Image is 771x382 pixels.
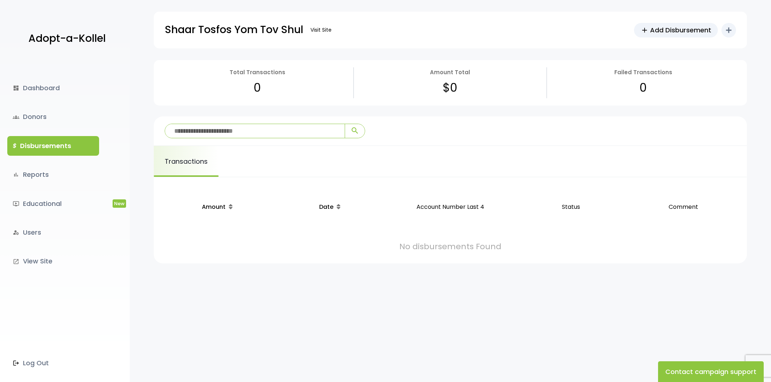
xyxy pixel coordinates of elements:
a: Log Out [7,353,99,373]
i: launch [13,258,19,265]
button: search [345,124,365,138]
p: Account Number Last 4 [389,195,512,220]
a: Transactions [154,146,219,177]
i: add [724,26,733,35]
a: ondemand_videoEducationalNew [7,194,99,214]
a: dashboardDashboard [7,78,99,98]
p: $0 [443,77,457,98]
p: Shaar Tosfos Yom Tov Shul [165,21,303,39]
button: add [721,23,736,37]
p: Status [518,195,624,220]
p: 0 [639,77,647,98]
span: New [113,199,126,208]
span: Date [319,203,333,211]
p: Total Transactions [230,67,285,77]
i: ondemand_video [13,200,19,207]
i: manage_accounts [13,229,19,236]
p: Amount Total [430,67,470,77]
a: groupsDonors [7,107,99,127]
i: bar_chart [13,171,19,178]
p: Adopt-a-Kollel [28,29,106,48]
a: $Disbursements [7,136,99,156]
p: Comment [630,195,737,220]
p: 0 [254,77,261,98]
span: Amount [202,203,226,211]
span: search [351,126,359,135]
td: No disbursements Found [161,230,740,256]
a: bar_chartReports [7,165,99,184]
a: Adopt-a-Kollel [25,21,106,56]
i: dashboard [13,85,19,91]
a: launchView Site [7,251,99,271]
a: manage_accountsUsers [7,223,99,242]
span: add [641,26,649,34]
a: Visit Site [307,23,335,37]
p: Failed Transactions [614,67,672,77]
a: addAdd Disbursement [634,23,718,37]
span: Add Disbursement [650,25,711,35]
i: $ [13,141,16,151]
span: groups [13,114,19,120]
button: Contact campaign support [658,361,764,382]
